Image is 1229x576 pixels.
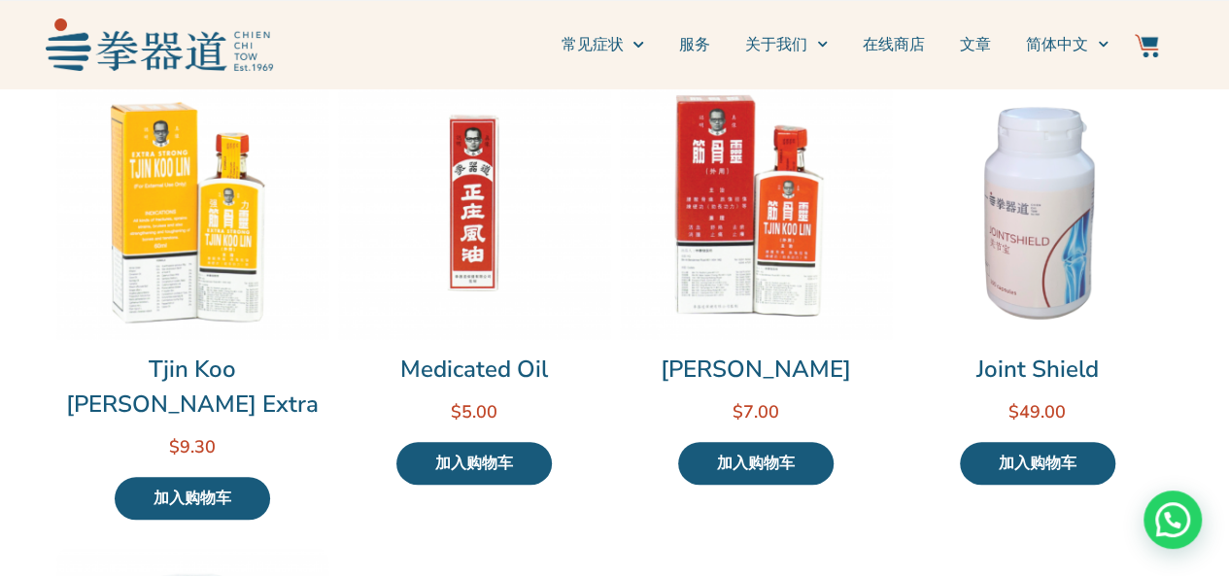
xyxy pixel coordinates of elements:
nav: Menu [283,20,1109,69]
a: [PERSON_NAME] [620,352,892,387]
a: 加入购物车：“Tjin Koo Lin” [678,442,834,485]
img: Tjin Koo Lin Extra [56,67,328,339]
a: Joint Shield [902,352,1174,387]
a: 在线商店 [863,20,925,69]
bdi: 7.00 [733,400,779,424]
a: 加入购物车：“Medicated Oil” [396,442,552,485]
bdi: 5.00 [451,400,497,424]
a: Medicated Oil [338,352,610,387]
a: 常见症状 [561,20,643,69]
a: 简体中文 [1026,20,1109,69]
span: $ [169,435,180,458]
img: Tjin Koo Lin [620,67,892,339]
a: 服务 [679,20,710,69]
span: 简体中文 [1026,33,1088,56]
a: 文章 [960,20,991,69]
span: $ [451,400,461,424]
a: Tjin Koo [PERSON_NAME] Extra [56,352,328,422]
img: Website Icon-03 [1135,34,1158,57]
a: 关于我们 [745,20,828,69]
img: Joint Shield [902,67,1174,339]
a: 加入购物车：“Tjin Koo Lin Extra” [115,477,270,520]
bdi: 9.30 [169,435,216,458]
a: 加入购物车：“Joint Shield” [960,442,1115,485]
span: $ [733,400,743,424]
bdi: 49.00 [1008,400,1066,424]
img: Medicated Oil [338,67,610,339]
span: $ [1008,400,1019,424]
